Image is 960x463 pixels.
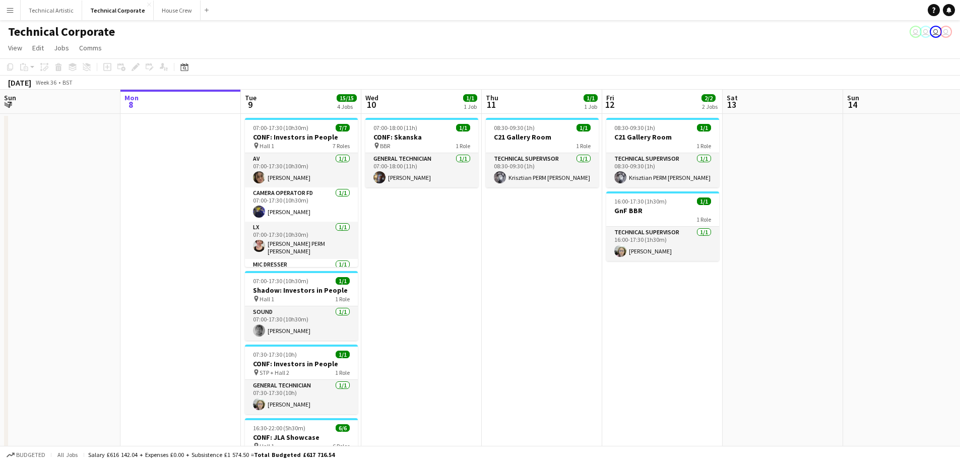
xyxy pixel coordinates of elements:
[696,142,711,150] span: 1 Role
[124,93,139,102] span: Mon
[373,124,417,131] span: 07:00-18:00 (11h)
[253,277,308,285] span: 07:00-17:30 (10h30m)
[16,451,45,458] span: Budgeted
[584,94,598,102] span: 1/1
[456,142,470,150] span: 1 Role
[245,187,358,222] app-card-role: Camera Operator FD1/107:00-17:30 (10h30m)[PERSON_NAME]
[336,351,350,358] span: 1/1
[606,227,719,261] app-card-role: Technical Supervisor1/116:00-17:30 (1h30m)[PERSON_NAME]
[725,99,738,110] span: 13
[606,133,719,142] h3: C21 Gallery Room
[245,345,358,414] app-job-card: 07:30-17:30 (10h)1/1CONF: Investors in People STP + Hall 21 RoleGeneral Technician1/107:30-17:30 ...
[62,79,73,86] div: BST
[606,191,719,261] app-job-card: 16:00-17:30 (1h30m)1/1GnF BBR1 RoleTechnical Supervisor1/116:00-17:30 (1h30m)[PERSON_NAME]
[245,306,358,341] app-card-role: Sound1/107:00-17:30 (10h30m)[PERSON_NAME]
[79,43,102,52] span: Comms
[245,222,358,259] app-card-role: LX1/107:00-17:30 (10h30m)[PERSON_NAME] PERM [PERSON_NAME]
[486,153,599,187] app-card-role: Technical Supervisor1/108:30-09:30 (1h)Krisztian PERM [PERSON_NAME]
[584,103,597,110] div: 1 Job
[8,43,22,52] span: View
[365,118,478,187] app-job-card: 07:00-18:00 (11h)1/1CONF: Skanska BBR1 RoleGeneral Technician1/107:00-18:00 (11h)[PERSON_NAME]
[245,118,358,267] app-job-card: 07:00-17:30 (10h30m)7/7CONF: Investors in People Hall 17 RolesAV1/107:00-17:30 (10h30m)[PERSON_NA...
[577,124,591,131] span: 1/1
[336,277,350,285] span: 1/1
[365,93,378,102] span: Wed
[245,286,358,295] h3: Shadow: Investors in People
[4,41,26,54] a: View
[8,78,31,88] div: [DATE]
[50,41,73,54] a: Jobs
[333,442,350,450] span: 6 Roles
[365,153,478,187] app-card-role: General Technician1/107:00-18:00 (11h)[PERSON_NAME]
[245,433,358,442] h3: CONF: JLA Showcase
[614,124,655,131] span: 08:30-09:30 (1h)
[920,26,932,38] app-user-avatar: Liveforce Admin
[254,451,335,458] span: Total Budgeted £617 716.54
[486,118,599,187] app-job-card: 08:30-09:30 (1h)1/1C21 Gallery Room1 RoleTechnical Supervisor1/108:30-09:30 (1h)Krisztian PERM [P...
[245,93,257,102] span: Tue
[697,197,711,205] span: 1/1
[606,93,614,102] span: Fri
[463,94,477,102] span: 1/1
[54,43,69,52] span: Jobs
[253,424,305,432] span: 16:30-22:00 (5h30m)
[380,142,390,150] span: BBR
[32,43,44,52] span: Edit
[245,380,358,414] app-card-role: General Technician1/107:30-17:30 (10h)[PERSON_NAME]
[486,133,599,142] h3: C21 Gallery Room
[8,24,115,39] h1: Technical Corporate
[335,295,350,303] span: 1 Role
[464,103,477,110] div: 1 Job
[28,41,48,54] a: Edit
[335,369,350,376] span: 1 Role
[484,99,498,110] span: 11
[245,153,358,187] app-card-role: AV1/107:00-17:30 (10h30m)[PERSON_NAME]
[154,1,201,20] button: House Crew
[260,295,274,303] span: Hall 1
[245,133,358,142] h3: CONF: Investors in People
[365,133,478,142] h3: CONF: Skanska
[4,93,16,102] span: Sun
[697,124,711,131] span: 1/1
[605,99,614,110] span: 12
[245,359,358,368] h3: CONF: Investors in People
[606,118,719,187] app-job-card: 08:30-09:30 (1h)1/1C21 Gallery Room1 RoleTechnical Supervisor1/108:30-09:30 (1h)Krisztian PERM [P...
[260,142,274,150] span: Hall 1
[940,26,952,38] app-user-avatar: Liveforce Admin
[336,424,350,432] span: 6/6
[253,351,297,358] span: 07:30-17:30 (10h)
[337,103,356,110] div: 4 Jobs
[3,99,16,110] span: 7
[494,124,535,131] span: 08:30-09:30 (1h)
[243,99,257,110] span: 9
[21,1,82,20] button: Technical Artistic
[5,449,47,460] button: Budgeted
[576,142,591,150] span: 1 Role
[123,99,139,110] span: 8
[82,1,154,20] button: Technical Corporate
[701,94,716,102] span: 2/2
[456,124,470,131] span: 1/1
[337,94,357,102] span: 15/15
[260,369,289,376] span: STP + Hall 2
[606,206,719,215] h3: GnF BBR
[847,93,859,102] span: Sun
[245,271,358,341] app-job-card: 07:00-17:30 (10h30m)1/1Shadow: Investors in People Hall 11 RoleSound1/107:00-17:30 (10h30m)[PERSO...
[75,41,106,54] a: Comms
[88,451,335,458] div: Salary £616 142.04 + Expenses £0.00 + Subsistence £1 574.50 =
[486,93,498,102] span: Thu
[364,99,378,110] span: 10
[727,93,738,102] span: Sat
[55,451,80,458] span: All jobs
[614,197,667,205] span: 16:00-17:30 (1h30m)
[702,103,718,110] div: 2 Jobs
[696,216,711,223] span: 1 Role
[333,142,350,150] span: 7 Roles
[910,26,922,38] app-user-avatar: Vaida Pikzirne
[930,26,942,38] app-user-avatar: Liveforce Admin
